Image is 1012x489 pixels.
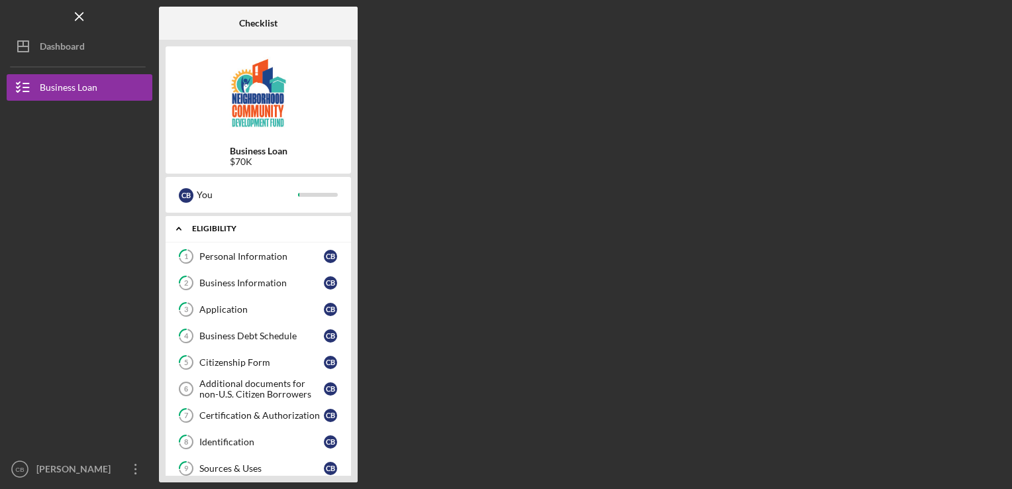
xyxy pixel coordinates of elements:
div: C B [324,462,337,475]
div: Certification & Authorization [199,410,324,421]
tspan: 6 [184,385,188,393]
div: Business Loan [40,74,97,104]
tspan: 3 [184,305,188,314]
div: C B [324,303,337,316]
div: [PERSON_NAME] [33,456,119,486]
tspan: 4 [184,332,189,341]
a: 8IdentificationCB [172,429,344,455]
b: Checklist [239,18,278,28]
div: $70K [230,156,287,167]
div: C B [324,329,337,343]
tspan: 5 [184,358,188,367]
div: Application [199,304,324,315]
b: Business Loan [230,146,287,156]
div: C B [179,188,193,203]
div: Personal Information [199,251,324,262]
div: Business Debt Schedule [199,331,324,341]
div: Sources & Uses [199,463,324,474]
div: C B [324,276,337,290]
div: C B [324,382,337,396]
a: 1Personal InformationCB [172,243,344,270]
a: 4Business Debt ScheduleCB [172,323,344,349]
a: 6Additional documents for non-U.S. Citizen BorrowersCB [172,376,344,402]
text: CB [15,466,24,473]
a: 3ApplicationCB [172,296,344,323]
div: Citizenship Form [199,357,324,368]
a: 9Sources & UsesCB [172,455,344,482]
tspan: 8 [184,438,188,447]
tspan: 7 [184,411,189,420]
a: 5Citizenship FormCB [172,349,344,376]
a: 2Business InformationCB [172,270,344,296]
tspan: 9 [184,464,189,473]
div: Eligibility [192,225,334,233]
tspan: 2 [184,279,188,288]
button: CB[PERSON_NAME] [7,456,152,482]
div: C B [324,435,337,449]
div: Business Information [199,278,324,288]
div: Identification [199,437,324,447]
a: 7Certification & AuthorizationCB [172,402,344,429]
div: C B [324,356,337,369]
div: C B [324,409,337,422]
div: Additional documents for non-U.S. Citizen Borrowers [199,378,324,400]
div: Dashboard [40,33,85,63]
img: Product logo [166,53,351,133]
div: You [197,184,298,206]
button: Business Loan [7,74,152,101]
button: Dashboard [7,33,152,60]
div: C B [324,250,337,263]
tspan: 1 [184,252,188,261]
